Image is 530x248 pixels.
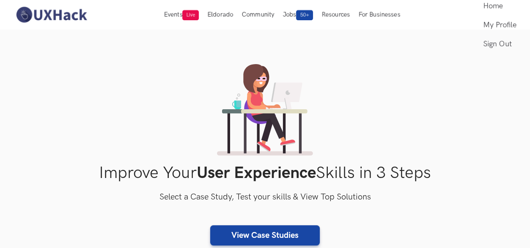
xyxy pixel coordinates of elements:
a: My Profile [483,16,516,35]
img: lady working on laptop [217,64,313,156]
span: Live [182,10,199,20]
a: View Case Studies [210,225,320,245]
h1: Improve Your Skills in 3 Steps [49,163,482,183]
a: Sign Out [483,35,516,54]
span: 50+ [296,10,313,20]
strong: User Experience [197,163,316,183]
h3: Select a Case Study, Test your skills & View Top Solutions [49,191,482,204]
img: UXHack-logo.png [14,6,89,24]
